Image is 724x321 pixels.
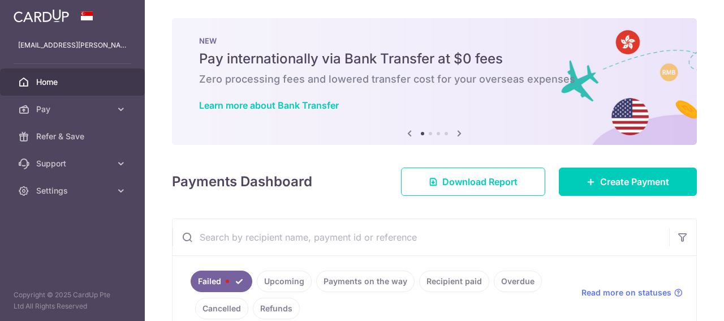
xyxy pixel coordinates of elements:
[581,287,683,298] a: Read more on statuses
[199,36,670,45] p: NEW
[494,271,542,292] a: Overdue
[316,271,415,292] a: Payments on the way
[559,168,697,196] a: Create Payment
[199,50,670,68] h5: Pay internationally via Bank Transfer at $0 fees
[199,72,670,86] h6: Zero processing fees and lowered transfer cost for your overseas expenses
[253,298,300,319] a: Refunds
[191,271,252,292] a: Failed
[442,175,518,189] span: Download Report
[172,18,697,145] img: Bank transfer banner
[195,298,248,319] a: Cancelled
[199,100,339,111] a: Learn more about Bank Transfer
[36,158,111,169] span: Support
[36,104,111,115] span: Pay
[581,287,671,298] span: Read more on statuses
[36,131,111,142] span: Refer & Save
[18,40,127,51] p: [EMAIL_ADDRESS][PERSON_NAME][DOMAIN_NAME]
[419,271,489,292] a: Recipient paid
[173,219,669,255] input: Search by recipient name, payment id or reference
[600,175,669,189] span: Create Payment
[257,271,312,292] a: Upcoming
[172,172,312,192] h4: Payments Dashboard
[36,185,111,196] span: Settings
[401,168,545,196] a: Download Report
[14,9,69,23] img: CardUp
[36,76,111,88] span: Home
